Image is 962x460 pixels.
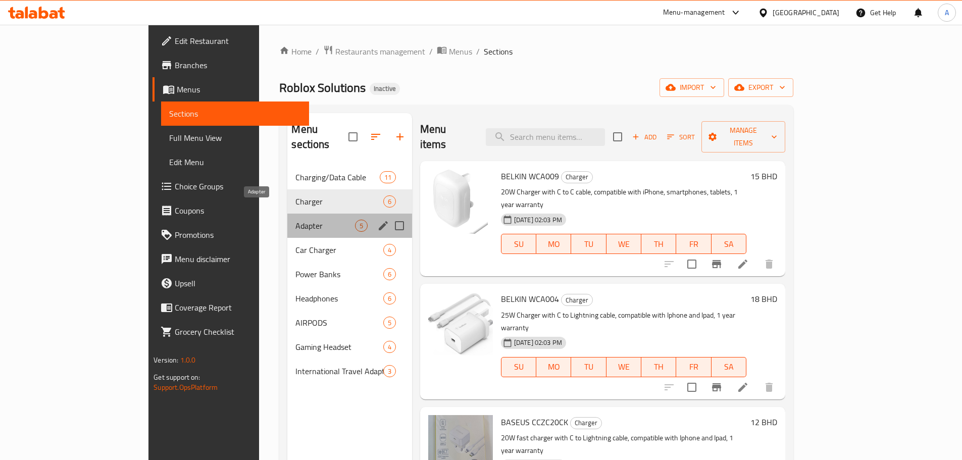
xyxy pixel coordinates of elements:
div: Charger [570,417,602,429]
span: Power Banks [295,268,383,280]
span: Edit Restaurant [175,35,301,47]
span: Adapter [295,220,355,232]
a: Menus [153,77,309,101]
span: Sections [169,108,301,120]
span: 6 [384,270,395,279]
div: Menu-management [663,7,725,19]
div: items [383,195,396,208]
div: Charging/Data Cable11 [287,165,412,189]
button: Add section [388,125,412,149]
span: 6 [384,294,395,303]
span: Select all sections [342,126,364,147]
span: Menus [177,83,301,95]
span: Charger [295,195,383,208]
span: Grocery Checklist [175,326,301,338]
span: A [945,7,949,18]
p: 20W fast charger with C to Lightning cable, compatible with Iphone and Ipad, 1 year warranty [501,432,746,457]
a: Sections [161,101,309,126]
button: WE [606,234,641,254]
div: items [355,220,368,232]
button: SU [501,234,536,254]
span: Choice Groups [175,180,301,192]
span: SU [505,237,532,251]
span: International Travel Adapter [295,365,383,377]
li: / [429,45,433,58]
a: Branches [153,53,309,77]
button: FR [676,234,711,254]
nav: Menu sections [287,161,412,387]
button: Branch-specific-item [704,375,729,399]
span: Car Charger [295,244,383,256]
span: Select to update [681,377,702,398]
span: WE [611,360,637,374]
a: Edit menu item [737,258,749,270]
span: SU [505,360,532,374]
span: TH [645,360,672,374]
img: BELKIN WCA009 [428,169,493,234]
span: Headphones [295,292,383,304]
span: BELKIN WCA009 [501,169,559,184]
span: 5 [356,221,367,231]
span: [DATE] 02:03 PM [510,338,566,347]
span: AIRPODS [295,317,383,329]
span: FR [680,237,707,251]
span: WE [611,237,637,251]
a: Coupons [153,198,309,223]
a: Coverage Report [153,295,309,320]
button: MO [536,357,571,377]
span: 4 [384,245,395,255]
button: TU [571,357,606,377]
span: Select section [607,126,628,147]
div: items [383,244,396,256]
div: Gaming Headset4 [287,335,412,359]
span: Get support on: [154,371,200,384]
div: items [383,341,396,353]
span: Sort [667,131,695,143]
span: Add item [628,129,661,145]
a: Support.OpsPlatform [154,381,218,394]
a: Full Menu View [161,126,309,150]
a: Edit menu item [737,381,749,393]
span: Upsell [175,277,301,289]
h6: 18 BHD [750,292,777,306]
span: TH [645,237,672,251]
a: Restaurants management [323,45,425,58]
button: edit [376,218,391,233]
span: Restaurants management [335,45,425,58]
button: Add [628,129,661,145]
button: import [660,78,724,97]
p: 25W Charger with C to Lightning cable, compatible with Iphone and Ipad, 1 year warranty [501,309,746,334]
span: Charging/Data Cable [295,171,379,183]
span: BELKIN WCA004 [501,291,559,306]
div: Headphones6 [287,286,412,311]
span: [DATE] 02:03 PM [510,215,566,225]
h6: 12 BHD [750,415,777,429]
a: Menu disclaimer [153,247,309,271]
a: Choice Groups [153,174,309,198]
h6: 15 BHD [750,169,777,183]
a: Edit Menu [161,150,309,174]
button: TH [641,357,676,377]
span: MO [540,360,567,374]
span: Sort items [661,129,701,145]
span: Sort sections [364,125,388,149]
span: 11 [380,173,395,182]
div: [GEOGRAPHIC_DATA] [773,7,839,18]
span: 3 [384,367,395,376]
button: SU [501,357,536,377]
button: SA [712,357,746,377]
span: export [736,81,785,94]
span: 5 [384,318,395,328]
button: WE [606,357,641,377]
button: SA [712,234,746,254]
button: Manage items [701,121,785,152]
span: TU [575,360,602,374]
button: delete [757,252,781,276]
span: import [668,81,716,94]
span: FR [680,360,707,374]
span: BASEUS CCZC20CK [501,415,568,430]
span: Menu disclaimer [175,253,301,265]
h2: Menu items [420,122,474,152]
